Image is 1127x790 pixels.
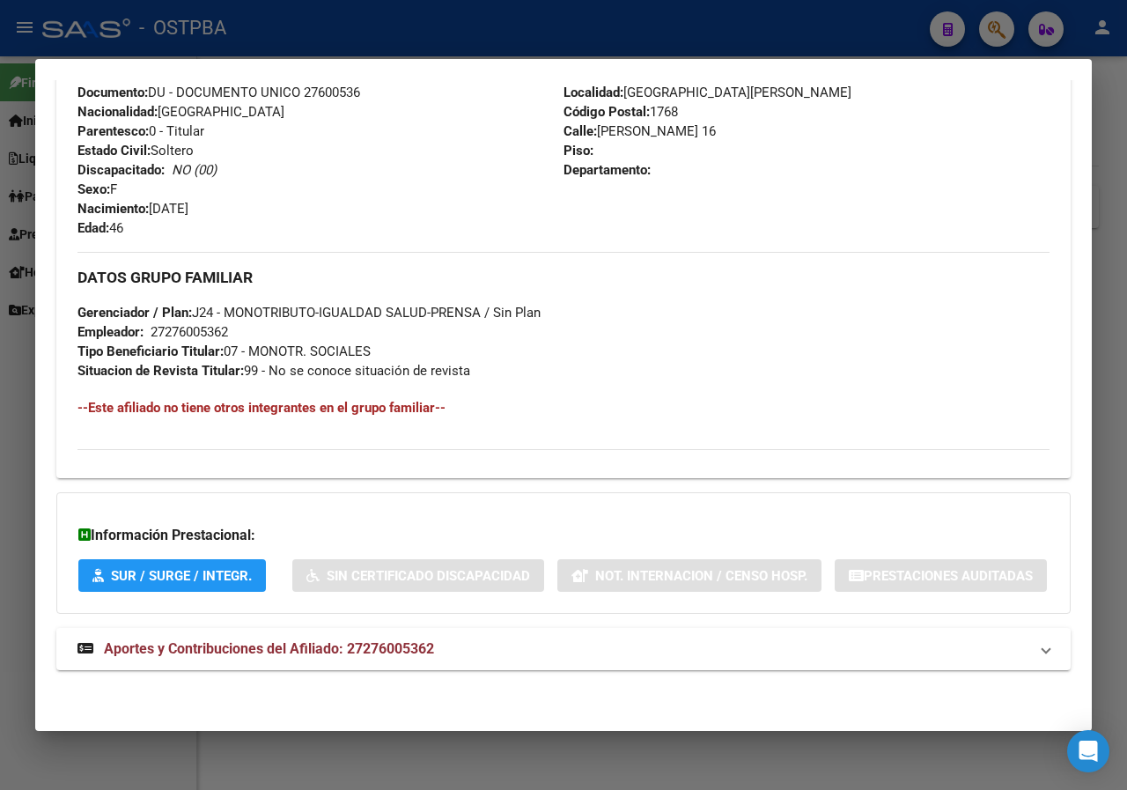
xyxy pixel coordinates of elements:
strong: Localidad: [563,85,623,100]
span: Sin Certificado Discapacidad [327,568,530,584]
strong: Discapacitado: [77,162,165,178]
span: [GEOGRAPHIC_DATA] [563,65,750,81]
button: Sin Certificado Discapacidad [292,559,544,592]
span: J24 - MONOTRIBUTO-IGUALDAD SALUD-PRENSA / Sin Plan [77,305,541,321]
div: Open Intercom Messenger [1067,730,1109,772]
strong: Provincia: [563,65,623,81]
strong: Nacimiento: [77,201,149,217]
span: F [77,181,117,197]
span: [GEOGRAPHIC_DATA][PERSON_NAME] [563,85,851,100]
button: SUR / SURGE / INTEGR. [78,559,266,592]
strong: Edad: [77,220,109,236]
span: Not. Internacion / Censo Hosp. [595,568,807,584]
strong: Estado Civil: [77,143,151,159]
strong: Calle: [563,123,597,139]
strong: Empleador: [77,324,144,340]
span: DU - DOCUMENTO UNICO 27600536 [77,85,360,100]
strong: CUIL: [77,65,109,81]
span: 0 - Titular [77,123,204,139]
strong: Gerenciador / Plan: [77,305,192,321]
span: 07 - MONOTR. SOCIALES [77,343,371,359]
strong: Sexo: [77,181,110,197]
h3: DATOS GRUPO FAMILIAR [77,268,1050,287]
strong: Situacion de Revista Titular: [77,363,244,379]
h3: Información Prestacional: [78,525,1049,546]
h4: --Este afiliado no tiene otros integrantes en el grupo familiar-- [77,398,1050,417]
strong: Nacionalidad: [77,104,158,120]
strong: Piso: [563,143,593,159]
span: [DATE] [77,201,188,217]
span: 46 [77,220,123,236]
span: [PERSON_NAME] 16 [563,123,716,139]
span: [GEOGRAPHIC_DATA] [77,104,284,120]
strong: Departamento: [563,162,651,178]
span: SUR / SURGE / INTEGR. [111,568,252,584]
mat-expansion-panel-header: Aportes y Contribuciones del Afiliado: 27276005362 [56,628,1071,670]
span: Prestaciones Auditadas [864,568,1033,584]
i: NO (00) [172,162,217,178]
span: 27276005362 [77,65,187,81]
strong: Parentesco: [77,123,149,139]
div: 27276005362 [151,322,228,342]
strong: Documento: [77,85,148,100]
span: Aportes y Contribuciones del Afiliado: 27276005362 [104,640,434,657]
button: Prestaciones Auditadas [835,559,1047,592]
button: Not. Internacion / Censo Hosp. [557,559,821,592]
span: Soltero [77,143,194,159]
strong: Tipo Beneficiario Titular: [77,343,224,359]
span: 1768 [563,104,678,120]
strong: Código Postal: [563,104,650,120]
span: 99 - No se conoce situación de revista [77,363,470,379]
